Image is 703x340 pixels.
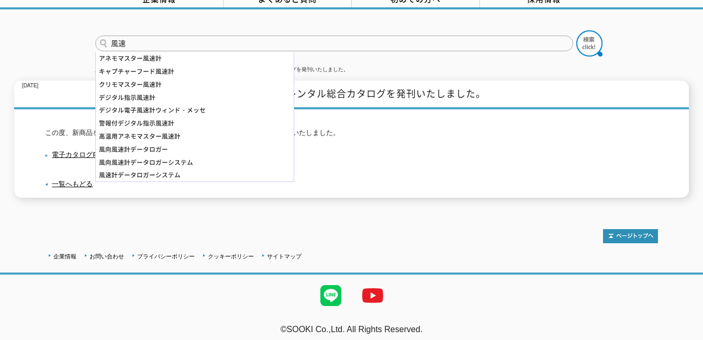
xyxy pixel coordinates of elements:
[96,168,294,182] div: 風速計データロガーシステム
[53,253,76,259] a: 企業情報
[22,81,38,92] p: [DATE]
[267,253,302,259] a: サイトマップ
[352,275,394,316] img: YouTube
[95,36,573,51] input: 商品名、型式、NETIS番号を入力してください
[96,78,294,91] div: クリモマスター風速計
[96,117,294,130] div: 警報付デジタル指示風速計
[96,104,294,117] div: デジタル電子風速計ウィンド・メッセ
[96,156,294,169] div: 風向風速計データロガーシステム
[96,91,294,104] div: デジタル指示風速計
[576,30,602,56] img: btn_search.png
[603,229,658,243] img: トップページへ
[208,253,254,259] a: クッキーポリシー
[137,253,195,259] a: プライバシーポリシー
[310,275,352,316] img: LINE
[96,52,294,65] div: アネモマスター風速計
[90,253,124,259] a: お問い合わせ
[45,128,657,139] p: この度、新商品を多数収録し、新たに計測機器レンタル総合カタログVer.9を発刊いたしました。
[45,151,106,158] a: 電子カタログPDF
[96,143,294,156] div: 風向風速計データロガー
[14,81,689,109] h1: 計測機器レンタル総合カタログを発刊いたしました。
[96,130,294,143] div: 高温用アネモマスター風速計
[96,65,294,78] div: キャプチャーフード風速計
[52,180,93,188] a: 一覧へもどる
